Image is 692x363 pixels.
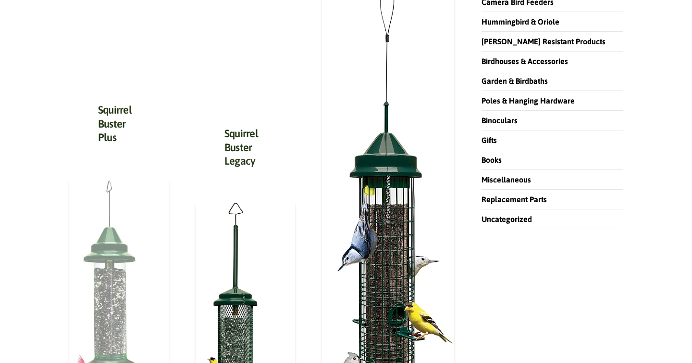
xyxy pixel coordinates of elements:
a: [PERSON_NAME] Resistant Products [482,37,605,46]
a: Binoculars [482,116,518,125]
a: Birdhouses & Accessories [482,57,568,65]
a: Uncategorized [482,215,532,223]
a: Miscellaneous [482,175,531,184]
a: Squirrel Buster Plus [98,104,132,143]
a: Squirrel Buster Legacy [224,127,258,167]
a: Books [482,156,502,164]
a: Gifts [482,136,497,144]
a: Replacement Parts [482,195,547,204]
a: Garden & Birdbaths [482,77,548,85]
a: Poles & Hanging Hardware [482,96,575,105]
a: Hummingbird & Oriole [482,17,559,26]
